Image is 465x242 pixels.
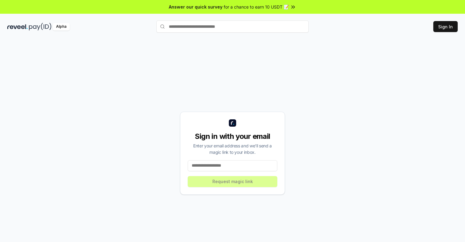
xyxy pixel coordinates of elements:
[224,4,289,10] span: for a chance to earn 10 USDT 📝
[188,143,277,155] div: Enter your email address and we’ll send a magic link to your inbox.
[433,21,458,32] button: Sign In
[188,132,277,141] div: Sign in with your email
[229,119,236,127] img: logo_small
[53,23,70,31] div: Alpha
[7,23,28,31] img: reveel_dark
[169,4,222,10] span: Answer our quick survey
[29,23,51,31] img: pay_id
